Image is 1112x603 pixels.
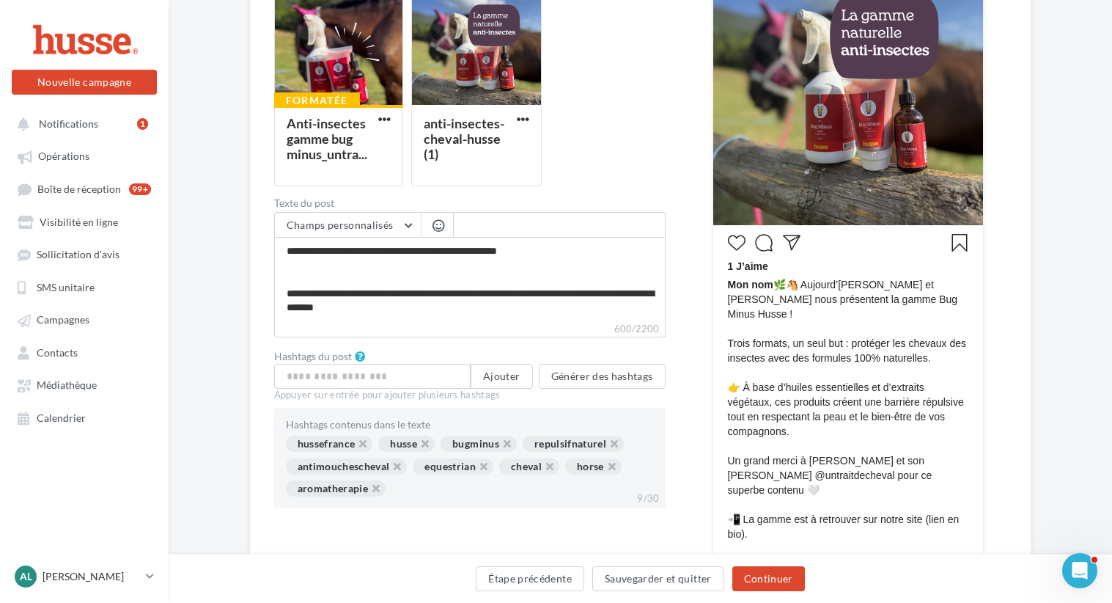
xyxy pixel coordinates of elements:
span: Calendrier [37,412,86,424]
span: Opérations [38,150,89,163]
span: Boîte de réception [37,183,121,195]
div: Anti-insectes gamme bug minus_untra... [287,115,367,162]
label: Texte du post [274,198,666,208]
iframe: Intercom live chat [1062,553,1097,588]
span: Contacts [37,346,78,359]
div: 9/30 [631,489,665,508]
span: Sollicitation d'avis [37,249,119,261]
div: anti-insectes-cheval-husse (1) [424,115,504,162]
span: Visibilité en ligne [40,216,118,228]
label: Hashtags du post [274,351,352,362]
span: 🌿🐴 Aujourd’[PERSON_NAME] et [PERSON_NAME] nous présentent la gamme Bug Minus Husse ! Trois format... [728,277,968,600]
a: Al [PERSON_NAME] [12,563,157,591]
svg: Partager la publication [783,234,800,252]
div: antimouchescheval [286,458,408,475]
div: hussefrance [286,436,373,452]
div: Formatée [274,92,360,109]
button: Générer des hashtags [539,364,666,389]
a: Contacts [9,339,160,365]
span: Campagnes [37,314,89,326]
span: Al [20,569,32,584]
a: Visibilité en ligne [9,208,160,235]
div: 1 [137,118,148,130]
a: Sollicitation d'avis [9,241,160,267]
svg: Enregistrer [951,234,968,252]
div: horse [565,458,622,475]
div: 99+ [129,183,151,195]
button: Nouvelle campagne [12,70,157,95]
div: aromatherapie [286,480,386,497]
span: Champs personnalisés [287,219,394,231]
a: Boîte de réception99+ [9,175,160,202]
span: SMS unitaire [37,281,95,293]
span: Médiathèque [37,379,97,392]
button: Ajouter [471,364,532,389]
div: repulsifnaturel [523,436,624,452]
button: Continuer [732,566,805,591]
a: SMS unitaire [9,274,160,300]
a: Médiathèque [9,371,160,398]
button: Champs personnalisés [275,213,421,238]
div: husse [378,436,435,452]
div: bugminus [441,436,517,452]
a: Calendrier [9,404,160,431]
button: Étape précédente [476,566,584,591]
label: 600/2200 [274,321,666,337]
a: Campagnes [9,306,160,332]
svg: Commenter [755,234,773,252]
div: Hashtags contenus dans le texte [286,420,654,430]
div: cheval [499,458,559,475]
a: Opérations [9,142,160,169]
button: Sauvegarder et quitter [592,566,724,591]
div: Appuyer sur entrée pour ajouter plusieurs hashtags [274,389,666,402]
span: Mon nom [728,279,773,290]
p: [PERSON_NAME] [43,569,140,584]
div: equestrian [413,458,493,475]
button: Notifications 1 [9,110,154,136]
div: 1 J’aime [728,259,968,277]
svg: J’aime [728,234,745,252]
span: Notifications [39,117,98,130]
